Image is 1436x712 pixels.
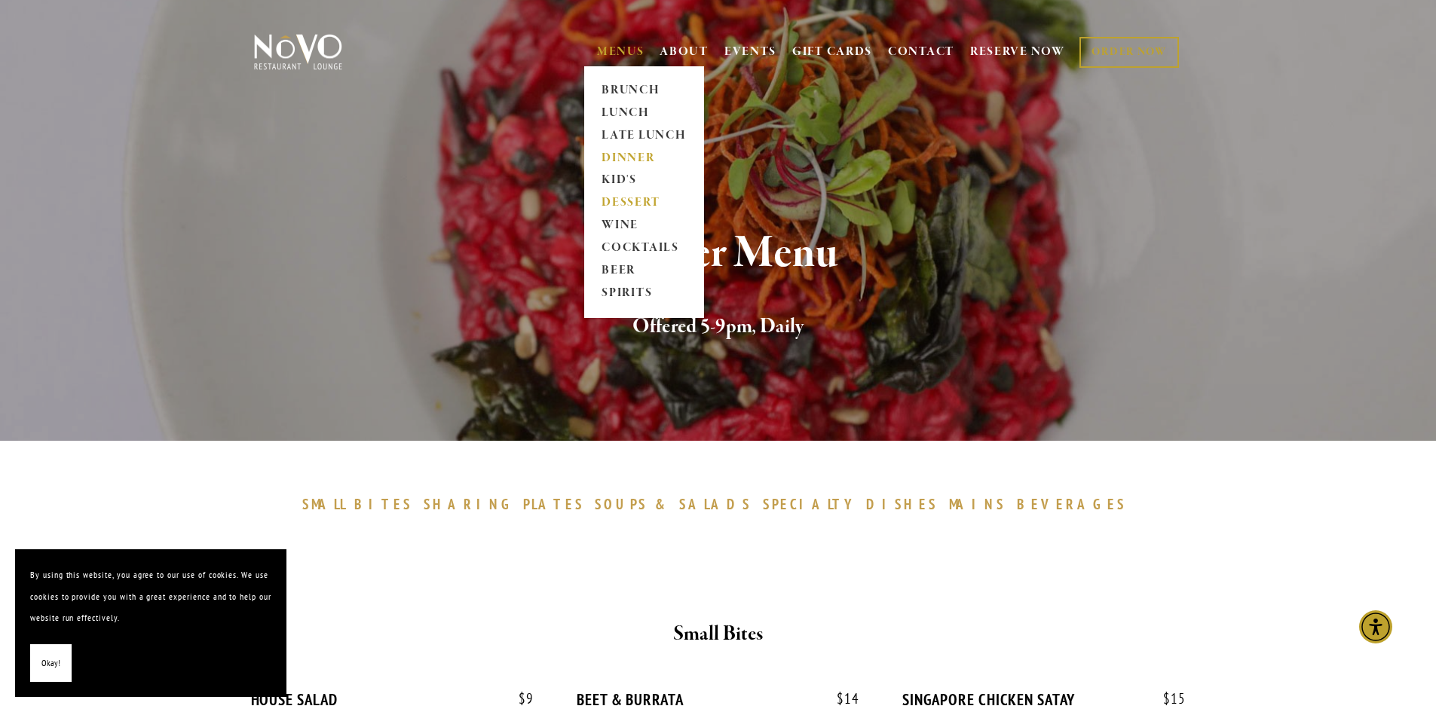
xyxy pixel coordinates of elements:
[302,495,348,513] span: SMALL
[902,690,1185,709] div: SINGAPORE CHICKEN SATAY
[1017,495,1134,513] a: BEVERAGES
[763,495,859,513] span: SPECIALTY
[597,124,691,147] a: LATE LUNCH
[597,44,645,60] a: MENUS
[30,564,271,629] p: By using this website, you agree to our use of cookies. We use cookies to provide you with a grea...
[1359,610,1392,643] div: Accessibility Menu
[424,495,591,513] a: SHARINGPLATES
[595,495,648,513] span: SOUPS
[15,549,286,697] section: Cookie banner
[1148,690,1186,707] span: 15
[822,690,859,707] span: 14
[597,170,691,192] a: KID'S
[837,689,844,707] span: $
[597,283,691,305] a: SPIRITS
[888,38,954,66] a: CONTACT
[302,495,421,513] a: SMALLBITES
[1163,689,1171,707] span: $
[597,260,691,283] a: BEER
[354,495,412,513] span: BITES
[655,495,672,513] span: &
[279,311,1158,343] h2: Offered 5-9pm, Daily
[660,44,709,60] a: ABOUT
[523,495,584,513] span: PLATES
[1017,495,1127,513] span: BEVERAGES
[597,102,691,124] a: LUNCH
[597,215,691,237] a: WINE
[724,44,776,60] a: EVENTS
[424,495,516,513] span: SHARING
[595,495,758,513] a: SOUPS&SALADS
[577,690,859,709] div: BEET & BURRATA
[597,79,691,102] a: BRUNCH
[597,237,691,260] a: COCKTAILS
[866,495,938,513] span: DISHES
[279,229,1158,278] h1: Dinner Menu
[949,495,1013,513] a: MAINS
[504,690,534,707] span: 9
[763,495,945,513] a: SPECIALTYDISHES
[792,38,872,66] a: GIFT CARDS
[597,147,691,170] a: DINNER
[597,192,691,215] a: DESSERT
[970,38,1065,66] a: RESERVE NOW
[679,495,752,513] span: SALADS
[1079,37,1178,68] a: ORDER NOW
[41,652,60,674] span: Okay!
[673,621,763,647] strong: Small Bites
[251,33,345,71] img: Novo Restaurant &amp; Lounge
[251,690,534,709] div: HOUSE SALAD
[949,495,1006,513] span: MAINS
[30,644,72,683] button: Okay!
[519,689,526,707] span: $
